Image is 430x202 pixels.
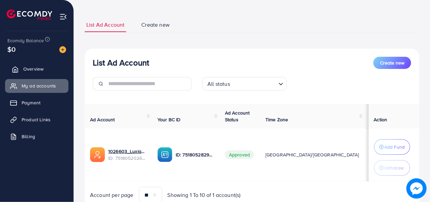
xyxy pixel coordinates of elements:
[22,82,56,89] span: My ad accounts
[22,133,35,140] span: Billing
[225,150,254,159] span: Approved
[225,109,250,123] span: Ad Account Status
[90,191,134,199] span: Account per page
[5,79,68,93] a: My ad accounts
[384,164,404,172] p: Withdraw
[108,148,147,155] a: 1026603_Luxia_1750433190642
[141,21,170,29] span: Create new
[265,151,359,158] span: [GEOGRAPHIC_DATA]/[GEOGRAPHIC_DATA]
[374,139,410,155] button: Add Fund
[7,37,44,44] span: Ecomdy Balance
[374,160,410,176] button: Withdraw
[373,57,411,69] button: Create new
[59,13,67,21] img: menu
[5,130,68,143] a: Billing
[384,143,405,151] p: Add Fund
[90,116,115,123] span: Ad Account
[22,116,51,123] span: Product Links
[380,59,404,66] span: Create new
[202,77,287,91] div: Search for option
[5,113,68,126] a: Product Links
[86,21,124,29] span: List Ad Account
[90,147,105,162] img: ic-ads-acc.e4c84228.svg
[176,151,214,159] p: ID: 7518052829551181841
[23,66,44,72] span: Overview
[168,191,241,199] span: Showing 1 To 10 of 1 account(s)
[157,147,172,162] img: ic-ba-acc.ded83a64.svg
[5,96,68,109] a: Payment
[5,62,68,76] a: Overview
[59,46,66,53] img: image
[108,148,147,162] div: <span class='underline'>1026603_Luxia_1750433190642</span></br>7518052026253918226
[374,116,388,123] span: Action
[108,155,147,161] span: ID: 7518052026253918226
[93,58,149,68] h3: List Ad Account
[7,44,16,54] span: $0
[206,79,231,89] span: All status
[265,116,288,123] span: Time Zone
[157,116,181,123] span: Your BC ID
[232,78,276,89] input: Search for option
[22,99,40,106] span: Payment
[7,9,52,20] img: logo
[406,178,426,198] img: image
